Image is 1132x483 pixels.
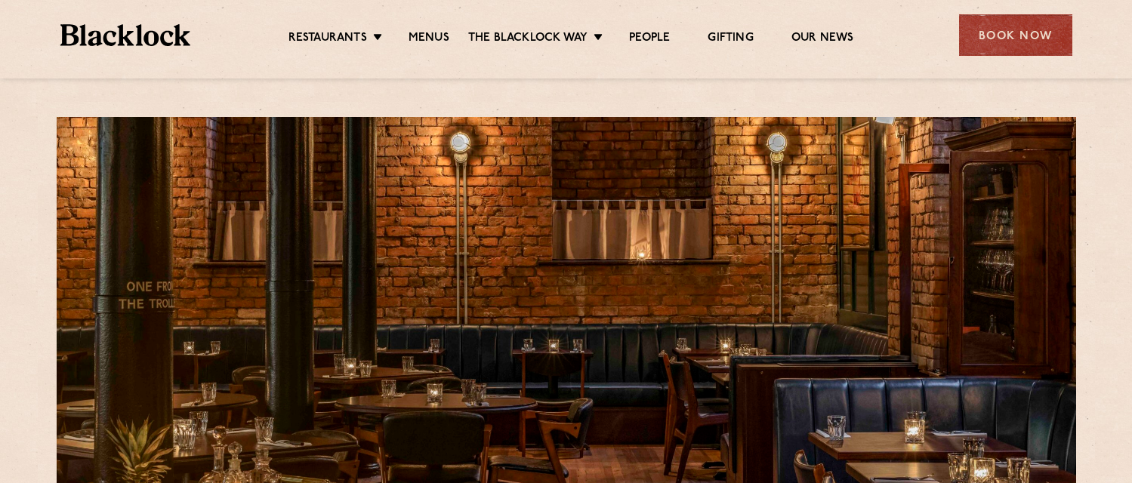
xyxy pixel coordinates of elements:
div: Book Now [959,14,1072,56]
a: The Blacklock Way [468,31,588,48]
a: Gifting [708,31,753,48]
img: BL_Textured_Logo-footer-cropped.svg [60,24,191,46]
a: Restaurants [288,31,367,48]
a: Our News [791,31,854,48]
a: Menus [409,31,449,48]
a: People [629,31,670,48]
